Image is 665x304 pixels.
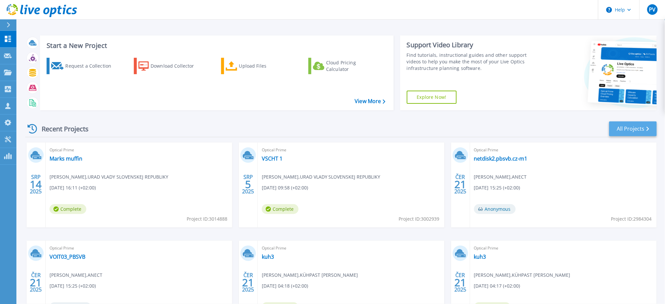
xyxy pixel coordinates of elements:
[262,184,308,191] span: [DATE] 09:58 (+02:00)
[649,7,655,12] span: PV
[245,182,251,187] span: 5
[50,146,228,154] span: Optical Prime
[47,42,385,49] h3: Start a New Project
[30,172,42,196] div: SRP 2025
[474,204,516,214] span: Anonymous
[242,172,254,196] div: SRP 2025
[242,271,254,294] div: ČER 2025
[407,41,538,49] div: Support Video Library
[50,245,228,252] span: Optical Prime
[65,59,118,73] div: Request a Collection
[50,173,168,181] span: [PERSON_NAME] , URAD VLADY SLOVENSKEJ REPUBLIKY
[50,271,102,279] span: [PERSON_NAME] , ANECT
[30,280,42,285] span: 21
[474,146,653,154] span: Optical Prime
[262,173,381,181] span: [PERSON_NAME] , URAD VLADY SLOVENSKEJ REPUBLIKY
[239,59,292,73] div: Upload Files
[474,253,486,260] a: kuh3
[355,98,385,104] a: View More
[474,271,571,279] span: [PERSON_NAME] , KÜHPAST [PERSON_NAME]
[262,245,441,252] span: Optical Prime
[399,215,440,223] span: Project ID: 3002939
[221,58,294,74] a: Upload Files
[30,271,42,294] div: ČER 2025
[50,204,86,214] span: Complete
[611,215,652,223] span: Project ID: 2984304
[134,58,207,74] a: Download Collector
[454,280,466,285] span: 21
[407,91,457,104] a: Explore Now!
[47,58,120,74] a: Request a Collection
[407,52,538,72] div: Find tutorials, instructional guides and other support videos to help you make the most of your L...
[308,58,382,74] a: Cloud Pricing Calculator
[262,146,441,154] span: Optical Prime
[454,172,467,196] div: ČER 2025
[262,253,274,260] a: kuh3
[474,155,528,162] a: netdisk2.pbsvb.cz-m1
[326,59,379,73] div: Cloud Pricing Calculator
[262,155,282,162] a: VSCHT 1
[474,173,527,181] span: [PERSON_NAME] , ANECT
[25,121,97,137] div: Recent Projects
[454,182,466,187] span: 21
[30,182,42,187] span: 14
[50,282,96,290] span: [DATE] 15:25 (+02:00)
[262,271,358,279] span: [PERSON_NAME] , KÜHPAST [PERSON_NAME]
[454,271,467,294] div: ČER 2025
[474,245,653,252] span: Optical Prime
[151,59,203,73] div: Download Collector
[187,215,227,223] span: Project ID: 3014888
[242,280,254,285] span: 21
[474,282,520,290] span: [DATE] 04:17 (+02:00)
[474,184,520,191] span: [DATE] 15:25 (+02:00)
[50,184,96,191] span: [DATE] 16:11 (+02:00)
[50,155,82,162] a: Marks muffin
[262,282,308,290] span: [DATE] 04:18 (+02:00)
[262,204,299,214] span: Complete
[50,253,85,260] a: VOIT03_PBSVB
[609,121,657,136] a: All Projects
